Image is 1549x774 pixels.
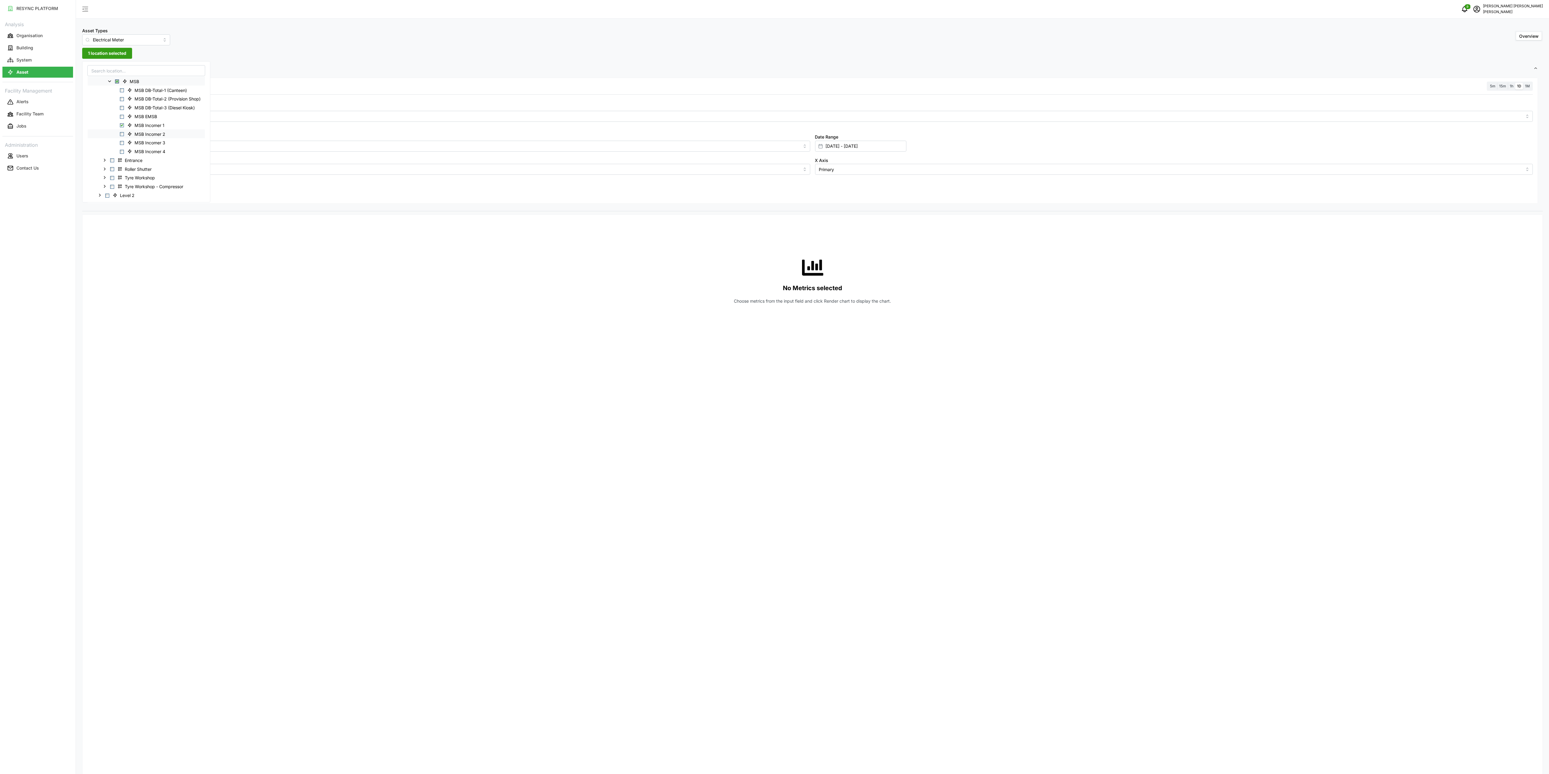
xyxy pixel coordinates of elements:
span: Select MSB Incomer 3 [120,141,124,145]
a: Jobs [2,120,73,132]
span: Entrance [125,157,142,164]
p: Users [16,153,28,159]
p: Organisation [16,33,43,39]
p: Jobs [16,123,26,129]
span: MSB [120,78,143,85]
span: Tyre Workshop - Compressor [115,183,187,190]
button: Building [2,42,73,53]
p: Choose metrics from the input field and click Render chart to display the chart. [734,298,891,304]
a: Asset [2,66,73,78]
p: RESYNC PLATFORM [16,5,58,12]
button: Contact Us [2,163,73,174]
button: System [2,55,73,65]
a: System [2,54,73,66]
a: Facility Team [2,108,73,120]
button: 1 location selected [82,48,132,59]
span: Entrance [115,157,147,164]
p: *You can only select a maximum of 5 metrics [92,123,1533,128]
a: Users [2,150,73,162]
span: 5m [1490,84,1495,88]
span: MSB [130,79,139,85]
span: Select MSB EMSB [120,114,124,118]
p: No Metrics selected [783,283,842,293]
span: Select MSB DB-Total-1 (Canteen) [120,88,124,92]
button: Organisation [2,30,73,41]
span: MSB DB-Total-2 (Provision Shop) [125,95,205,102]
p: Analysis [2,19,73,28]
p: Building [16,45,33,51]
button: RESYNC PLATFORM [2,3,73,14]
div: 1 location selected [82,61,210,202]
span: MSB EMSB [125,113,161,120]
p: Contact Us [16,165,39,171]
button: Facility Team [2,109,73,120]
p: Facility Management [2,86,73,95]
span: Select MSB DB-Total-2 (Provision Shop) [120,97,124,101]
span: Tyre Workshop - Compressor [125,184,183,190]
span: MSB DB-Total-1 (Canteen) [135,87,187,93]
span: Settings [87,61,1533,76]
p: Facility Team [16,111,44,117]
p: Alerts [16,99,29,105]
p: [PERSON_NAME] [PERSON_NAME] [1483,3,1543,9]
a: Building [2,42,73,54]
p: Asset [16,69,28,75]
a: Alerts [2,96,73,108]
span: MSB Incomer 1 [135,122,164,128]
span: Select MSB [115,79,119,83]
span: MSB Incomer 3 [135,140,165,146]
span: MSB DB-Total-3 (Diesel Kiosk) [135,105,195,111]
span: Select MSB DB-Total-3 (Diesel Kiosk) [120,106,124,110]
span: Tyre Workshop [115,174,159,181]
span: Tyre Workshop [125,175,155,181]
span: MSB Incomer 4 [135,149,165,155]
a: Contact Us [2,162,73,174]
input: Select X axis [815,164,1533,175]
p: Administration [2,140,73,149]
span: MSB Incomer 3 [125,139,170,146]
a: Organisation [2,30,73,42]
a: RESYNC PLATFORM [2,2,73,15]
span: Select Level 2 [105,193,109,197]
button: schedule [1471,3,1483,15]
label: Date Range [815,134,839,140]
button: Asset [2,67,73,78]
span: 0 [1467,5,1469,9]
span: 1h [1510,84,1513,88]
span: MSB EMSB [135,114,157,120]
span: Overview [1519,33,1539,39]
span: Select MSB Incomer 2 [120,132,124,136]
button: Settings [82,61,1543,76]
div: Settings [82,76,1543,211]
input: Select Y axis [92,164,810,175]
span: Select MSB Incomer 1 [120,123,124,127]
span: MSB Incomer 2 [125,130,170,137]
span: Select Entrance [110,158,114,162]
label: Asset Types [82,27,108,34]
span: MSB DB-Total-1 (Canteen) [125,86,191,93]
span: Select Tyre Workshop - Compressor [110,185,114,189]
span: MSB Incomer 4 [125,148,170,155]
span: 1D [1517,84,1521,88]
input: Select metric [103,113,1522,119]
span: Level 2 [110,192,139,199]
span: MSB DB-Total-3 (Diesel Kiosk) [125,104,199,111]
span: MSB DB-Total-2 (Provision Shop) [135,96,201,102]
button: Alerts [2,97,73,107]
span: 1 location selected [88,48,126,58]
button: notifications [1459,3,1471,15]
input: Search location... [87,65,205,76]
span: 1M [1525,84,1530,88]
button: Jobs [2,121,73,132]
label: X Axis [815,157,829,164]
span: MSB Incomer 1 [125,121,169,129]
span: Select Tyre Workshop [110,176,114,180]
span: Roller Shutter [125,166,152,172]
input: Select chart type [92,141,810,152]
p: System [16,57,32,63]
span: MSB Incomer 2 [135,131,165,137]
button: Users [2,150,73,161]
input: Select date range [815,141,906,152]
span: Level 2 [120,192,135,199]
span: 15m [1499,84,1506,88]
